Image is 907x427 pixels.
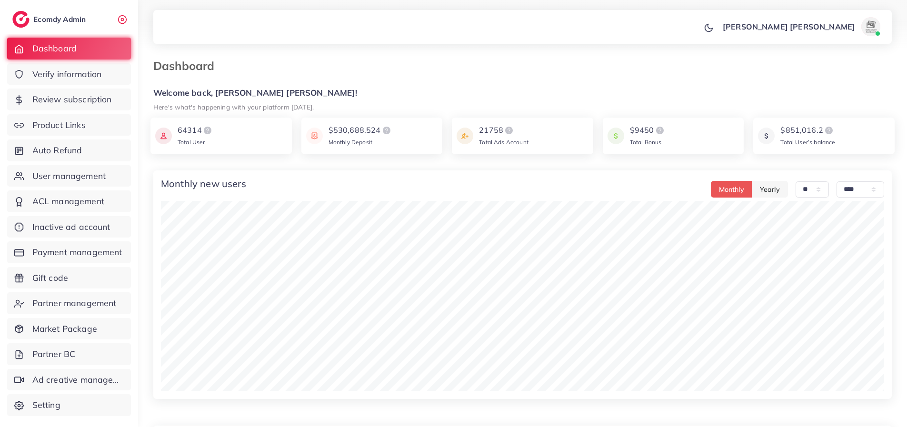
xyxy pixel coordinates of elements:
img: icon payment [306,125,323,147]
span: Review subscription [32,93,112,106]
h4: Monthly new users [161,178,246,189]
span: Setting [32,399,60,411]
img: icon payment [608,125,624,147]
span: Total User’s balance [780,139,835,146]
a: Inactive ad account [7,216,131,238]
div: 64314 [178,125,213,136]
span: Total User [178,139,205,146]
div: 21758 [479,125,528,136]
span: User management [32,170,106,182]
span: Product Links [32,119,86,131]
h5: Welcome back, [PERSON_NAME] [PERSON_NAME]! [153,88,892,98]
span: Payment management [32,246,122,258]
a: Ad creative management [7,369,131,391]
span: Gift code [32,272,68,284]
a: Partner BC [7,343,131,365]
a: Auto Refund [7,139,131,161]
span: Verify information [32,68,102,80]
a: Gift code [7,267,131,289]
a: Partner management [7,292,131,314]
span: Inactive ad account [32,221,110,233]
span: Monthly Deposit [329,139,372,146]
img: logo [503,125,515,136]
a: Market Package [7,318,131,340]
div: $851,016.2 [780,125,835,136]
div: $9450 [630,125,666,136]
small: Here's what's happening with your platform [DATE]. [153,103,314,111]
img: logo [12,11,30,28]
a: [PERSON_NAME] [PERSON_NAME]avatar [718,17,884,36]
div: $530,688.524 [329,125,392,136]
a: Review subscription [7,89,131,110]
a: Dashboard [7,38,131,60]
a: User management [7,165,131,187]
button: Monthly [711,181,752,198]
span: Total Ads Account [479,139,528,146]
img: logo [381,125,392,136]
span: Auto Refund [32,144,82,157]
a: Payment management [7,241,131,263]
p: [PERSON_NAME] [PERSON_NAME] [723,21,855,32]
span: Partner management [32,297,117,309]
img: avatar [861,17,880,36]
img: logo [823,125,835,136]
img: icon payment [457,125,473,147]
span: Market Package [32,323,97,335]
a: Product Links [7,114,131,136]
span: Ad creative management [32,374,124,386]
a: Setting [7,394,131,416]
h3: Dashboard [153,59,222,73]
a: Verify information [7,63,131,85]
img: icon payment [155,125,172,147]
h2: Ecomdy Admin [33,15,88,24]
img: logo [654,125,666,136]
a: ACL management [7,190,131,212]
button: Yearly [752,181,788,198]
span: ACL management [32,195,104,208]
img: logo [202,125,213,136]
span: Total Bonus [630,139,662,146]
span: Dashboard [32,42,77,55]
a: logoEcomdy Admin [12,11,88,28]
span: Partner BC [32,348,76,360]
img: icon payment [758,125,775,147]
